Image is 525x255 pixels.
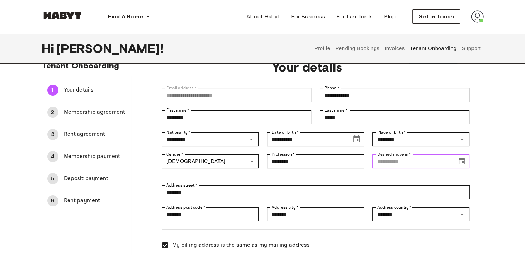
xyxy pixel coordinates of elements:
button: Open [457,209,467,219]
label: First name [166,107,189,113]
div: 4Membership payment [42,148,131,165]
a: For Landlords [331,10,378,23]
span: Get in Touch [418,12,454,21]
div: user profile tabs [312,33,483,64]
div: 1 [47,85,58,96]
a: Blog [378,10,401,23]
button: Tenant Onboarding [409,33,457,64]
div: First name [162,110,311,124]
label: Gender [166,151,183,158]
div: Email address [162,88,311,102]
div: 6 [47,195,58,206]
div: Profession [267,154,364,168]
a: For Business [285,10,331,23]
div: 1Your details [42,82,131,98]
label: Address city [272,204,298,210]
label: Place of birth [377,129,406,135]
button: Find A Home [103,10,156,23]
div: 4 [47,151,58,162]
span: Deposit payment [64,174,125,183]
button: Get in Touch [412,9,460,24]
img: avatar [471,10,484,23]
label: Date of birth [272,129,299,135]
span: Membership payment [64,152,125,161]
div: Last name [320,110,469,124]
span: Rent payment [64,197,125,205]
div: 3 [47,129,58,140]
img: Habyt [42,12,83,19]
label: Address street [166,182,197,188]
button: Pending Bookings [334,33,380,64]
div: 2 [47,107,58,118]
label: Phone [324,85,339,91]
div: Address street [162,185,470,199]
span: Rent agreement [64,130,125,139]
span: Membership agreement [64,108,125,116]
label: Last name [324,107,348,113]
span: My billing address is the same as my mailing address [172,241,310,249]
button: Support [461,33,482,64]
button: Invoices [384,33,406,64]
span: For Business [291,12,325,21]
div: 5Deposit payment [42,170,131,187]
div: 3Rent agreement [42,126,131,143]
label: Address country [377,204,411,210]
span: Tenant Onboarding [42,60,119,70]
div: [DEMOGRAPHIC_DATA] [162,154,259,168]
button: Open [246,134,256,144]
a: About Habyt [241,10,285,23]
label: Address post code [166,204,205,210]
div: Phone [320,88,469,102]
div: Address city [267,207,364,221]
button: Open [457,134,467,144]
span: Hi [42,41,57,56]
span: About Habyt [246,12,280,21]
label: Email address [166,85,196,91]
div: 2Membership agreement [42,104,131,121]
button: Choose date, selected date is May 16, 1997 [350,132,363,146]
label: Nationality [166,129,191,135]
div: Address post code [162,207,259,221]
div: 5 [47,173,58,184]
label: Profession [272,151,295,158]
span: Find A Home [108,12,143,21]
button: Choose date [455,154,469,168]
span: [PERSON_NAME] ! [57,41,163,56]
div: 6Rent payment [42,192,131,209]
span: Your details [64,86,125,94]
label: Desired move in [377,151,411,158]
span: For Landlords [336,12,373,21]
span: Blog [384,12,396,21]
button: Profile [313,33,331,64]
span: Your details [153,60,461,74]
